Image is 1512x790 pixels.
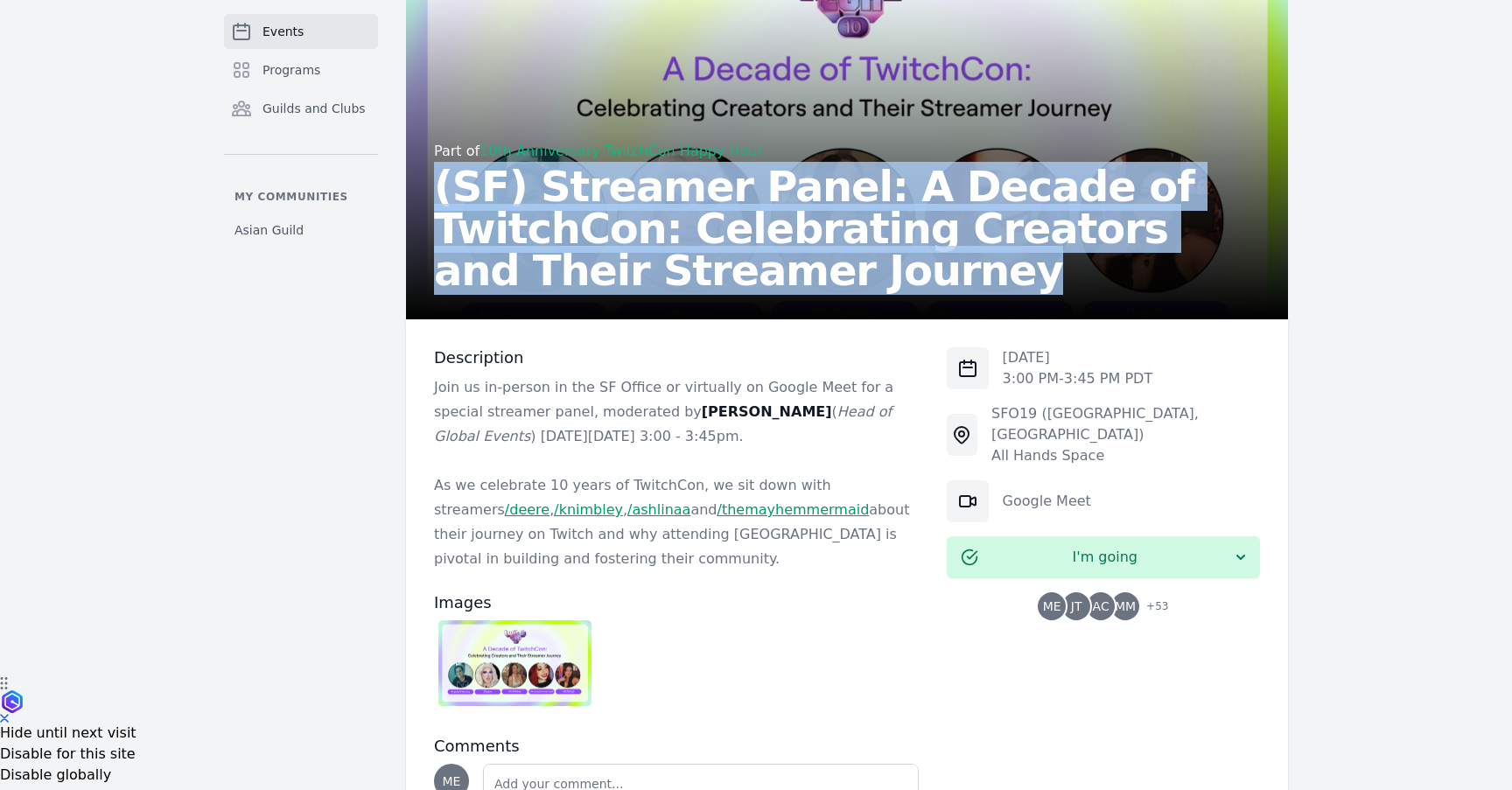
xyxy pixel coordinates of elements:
a: Asian Guild [224,214,378,246]
a: Guilds and Clubs [224,91,378,126]
h3: Images [434,592,919,613]
a: Events [224,14,378,49]
a: /themayhemmermaid [717,501,870,518]
strong: [PERSON_NAME] [702,403,832,420]
div: SFO19 ([GEOGRAPHIC_DATA], [GEOGRAPHIC_DATA]) [991,403,1260,445]
a: 10th Anniversary TwitchCon Happy Hour [479,143,763,159]
span: JT [1071,600,1082,612]
div: All Hands Space [991,445,1260,466]
h3: Description [434,347,919,368]
a: Programs [224,52,378,87]
p: [DATE] [1003,347,1153,368]
span: I'm going [978,547,1232,568]
img: 10th%20anni%20streamer%20panel%20graphic.jpg [438,620,591,706]
span: Events [262,23,304,40]
h3: Comments [434,736,919,757]
a: Google Meet [1003,493,1091,509]
span: ME [443,775,461,787]
a: /knimbley [554,501,623,518]
span: AC [1093,600,1109,612]
span: MM [1115,600,1136,612]
nav: Sidebar [224,14,378,246]
p: My communities [224,190,378,204]
a: /deere [505,501,549,518]
span: ME [1043,600,1061,612]
span: Asian Guild [234,221,304,239]
span: Programs [262,61,320,79]
p: As we celebrate 10 years of TwitchCon, we sit down with streamers , , and about their journey on ... [434,473,919,571]
span: Guilds and Clubs [262,100,366,117]
p: Join us in-person in the SF Office or virtually on Google Meet for a special streamer panel, mode... [434,375,919,449]
p: 3:00 PM - 3:45 PM PDT [1003,368,1153,389]
span: + 53 [1136,596,1168,620]
a: /ashlinaa [627,501,690,518]
button: I'm going [947,536,1260,578]
h2: (SF) Streamer Panel: A Decade of TwitchCon: Celebrating Creators and Their Streamer Journey [434,165,1260,291]
div: Part of [434,141,1260,162]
